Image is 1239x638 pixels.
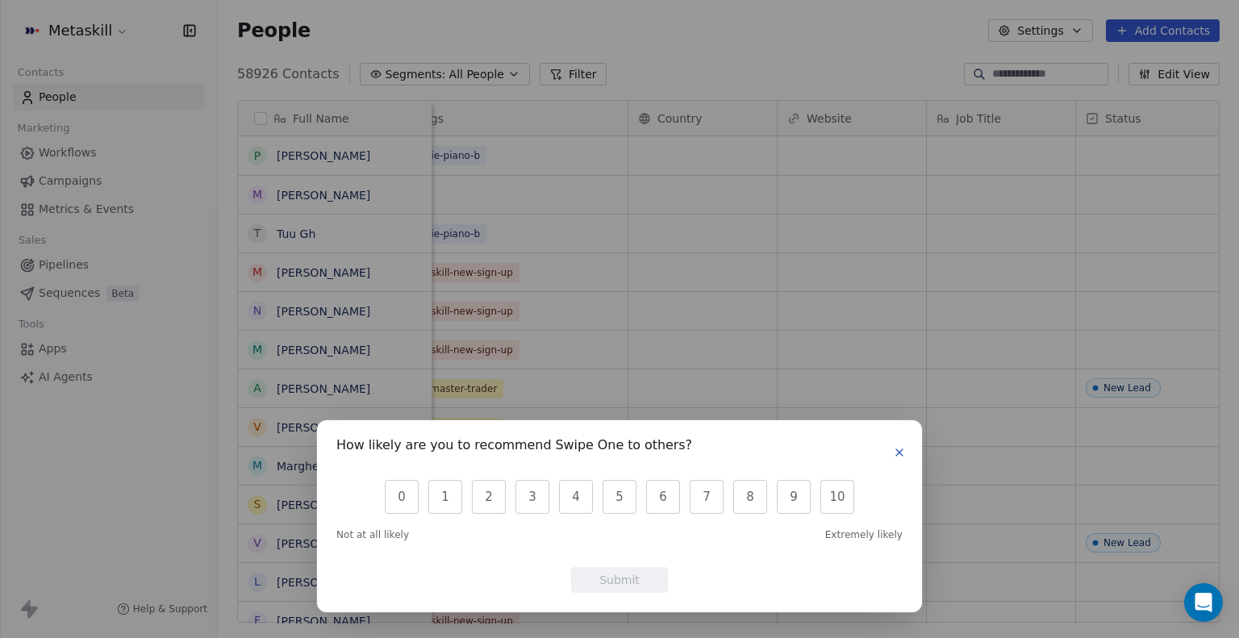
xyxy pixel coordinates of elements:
button: Submit [571,567,668,593]
h1: How likely are you to recommend Swipe One to others? [336,440,692,456]
button: 0 [385,480,419,514]
span: Not at all likely [336,528,409,541]
button: 3 [515,480,549,514]
button: 5 [603,480,636,514]
button: 4 [559,480,593,514]
button: 1 [428,480,462,514]
button: 8 [733,480,767,514]
button: 10 [820,480,854,514]
span: Extremely likely [825,528,903,541]
button: 2 [472,480,506,514]
button: 7 [690,480,724,514]
button: 6 [646,480,680,514]
button: 9 [777,480,811,514]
